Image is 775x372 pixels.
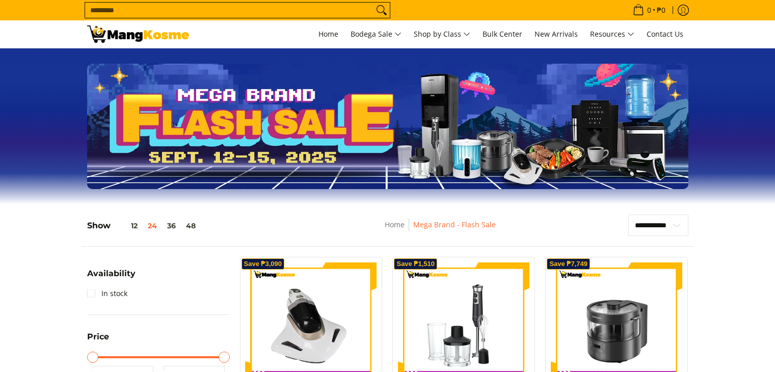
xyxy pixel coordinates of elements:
button: 24 [143,222,162,230]
span: • [630,5,669,16]
a: Bodega Sale [345,20,407,48]
a: Bulk Center [477,20,527,48]
span: Home [318,29,338,39]
h5: Show [87,221,201,231]
button: Search [373,3,390,18]
span: Save ₱7,749 [549,261,587,267]
a: Mega Brand - Flash Sale [413,220,496,229]
span: Shop by Class [414,28,470,41]
span: Bulk Center [483,29,522,39]
a: Contact Us [642,20,688,48]
a: In stock [87,285,127,302]
nav: Main Menu [199,20,688,48]
button: 12 [111,222,143,230]
span: Resources [590,28,634,41]
span: Bodega Sale [351,28,402,41]
span: ₱0 [655,7,667,14]
span: New Arrivals [535,29,578,39]
span: Save ₱1,510 [396,261,435,267]
button: 36 [162,222,181,230]
span: Contact Us [647,29,683,39]
img: MANG KOSME MEGA BRAND FLASH SALE: September 12-15, 2025 l Mang Kosme [87,25,189,43]
a: Resources [585,20,639,48]
button: 48 [181,222,201,230]
span: 0 [646,7,653,14]
a: Home [385,220,405,229]
summary: Open [87,270,136,285]
nav: Breadcrumbs [311,219,570,242]
summary: Open [87,333,109,349]
a: Home [313,20,343,48]
span: Price [87,333,109,341]
span: Save ₱3,090 [244,261,282,267]
span: Availability [87,270,136,278]
a: Shop by Class [409,20,475,48]
a: New Arrivals [529,20,583,48]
